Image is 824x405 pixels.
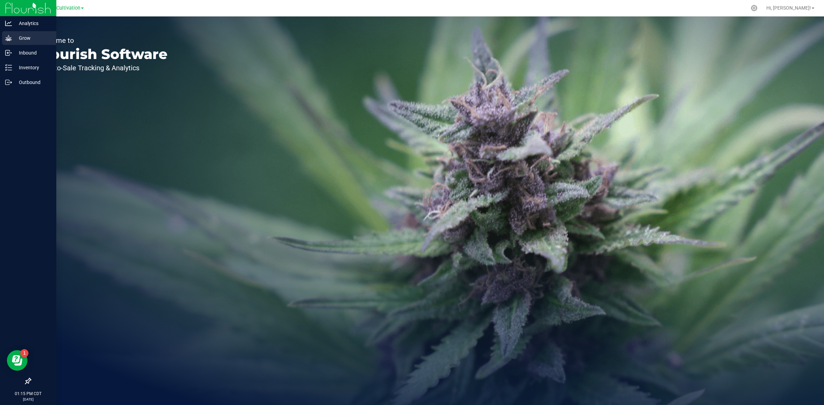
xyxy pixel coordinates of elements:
[12,34,53,42] p: Grow
[20,349,28,357] iframe: Resource center unread badge
[12,49,53,57] p: Inbound
[750,5,758,11] div: Manage settings
[37,37,168,44] p: Welcome to
[37,64,168,71] p: Seed-to-Sale Tracking & Analytics
[5,79,12,86] inline-svg: Outbound
[766,5,811,11] span: Hi, [PERSON_NAME]!
[12,19,53,27] p: Analytics
[5,64,12,71] inline-svg: Inventory
[5,20,12,27] inline-svg: Analytics
[12,78,53,86] p: Outbound
[56,5,80,11] span: Cultivation
[3,397,53,402] p: [DATE]
[12,63,53,72] p: Inventory
[7,350,27,371] iframe: Resource center
[5,49,12,56] inline-svg: Inbound
[5,35,12,41] inline-svg: Grow
[37,47,168,61] p: Flourish Software
[3,391,53,397] p: 01:15 PM CDT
